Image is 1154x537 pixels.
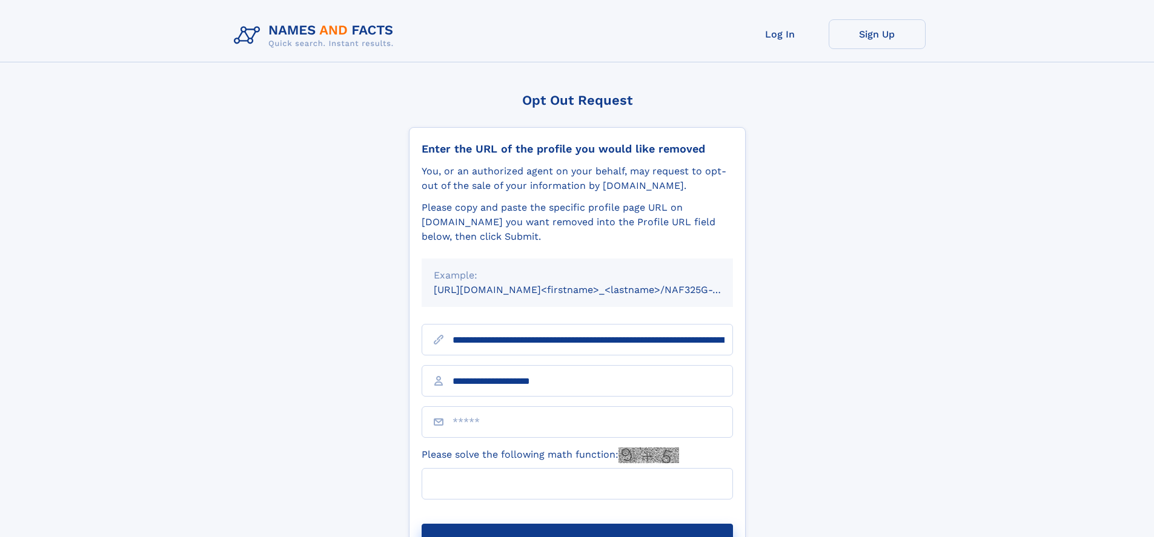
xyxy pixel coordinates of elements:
[422,200,733,244] div: Please copy and paste the specific profile page URL on [DOMAIN_NAME] you want removed into the Pr...
[434,268,721,283] div: Example:
[422,164,733,193] div: You, or an authorized agent on your behalf, may request to opt-out of the sale of your informatio...
[229,19,403,52] img: Logo Names and Facts
[409,93,746,108] div: Opt Out Request
[422,142,733,156] div: Enter the URL of the profile you would like removed
[434,284,756,295] small: [URL][DOMAIN_NAME]<firstname>_<lastname>/NAF325G-xxxxxxxx
[732,19,829,49] a: Log In
[829,19,926,49] a: Sign Up
[422,447,679,463] label: Please solve the following math function:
